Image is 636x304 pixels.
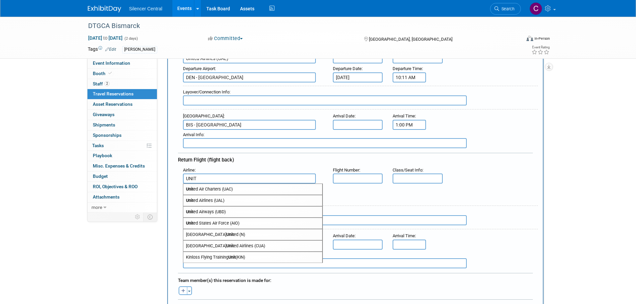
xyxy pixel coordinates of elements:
span: Sponsorships [93,132,122,138]
span: [GEOGRAPHIC_DATA] ed Airlines (CUA) [183,241,322,251]
span: ROI, Objectives & ROO [93,184,138,189]
div: Event Rating [532,46,550,49]
img: Cade Cox [529,2,542,15]
small: : [393,66,423,71]
div: Event Format [481,35,550,45]
strong: Unit [226,232,234,237]
span: ed States Air Force (AIO) [183,218,322,229]
small: : [183,89,230,94]
a: Misc. Expenses & Credits [87,161,157,171]
div: In-Person [534,36,550,41]
span: Playbook [93,153,112,158]
span: ed Air Charters (UAC) [183,184,322,195]
a: Event Information [87,58,157,68]
a: Staff2 [87,79,157,89]
span: Class/Seat Info [393,168,422,173]
img: ExhibitDay [88,6,121,12]
small: : [183,132,204,137]
a: Budget [87,172,157,182]
span: Arrival Date [333,233,355,238]
strong: Unit [186,198,193,203]
span: Shipments [93,122,115,127]
span: Kinloss Flying Training (KIN) [183,252,322,263]
div: [PERSON_NAME] [122,46,157,53]
span: ed Airways (UBD) [183,207,322,217]
span: Travel Reservations [93,91,134,96]
span: Return Flight (flight back) [178,157,234,163]
span: Misc. Expenses & Credits [93,163,145,169]
small: : [393,168,423,173]
small: : [393,113,416,118]
td: Toggle Event Tabs [143,213,157,221]
span: ed Airlines (UAL) [183,195,322,206]
span: Arrival Time [393,113,415,118]
body: Rich Text Area. Press ALT-0 for help. [4,3,345,10]
span: Departure Airport [183,66,215,71]
small: : [333,168,360,173]
img: Format-Inperson.png [526,36,533,41]
small: : [333,66,363,71]
td: Personalize Event Tab Strip [132,213,144,221]
span: [GEOGRAPHIC_DATA] ed (N) [183,229,322,240]
td: Tags [88,46,116,53]
span: [DATE] [DATE] [88,35,123,41]
button: Committed [206,35,245,42]
span: Departure Time [393,66,422,71]
span: to [102,35,109,41]
a: Playbook [87,151,157,161]
strong: Unit [226,243,234,248]
span: Booth [93,71,113,76]
span: Layover/Connection Info [183,89,229,94]
a: ROI, Objectives & ROO [87,182,157,192]
small: : [393,233,416,238]
span: more [91,205,102,210]
span: Attachments [93,194,120,200]
span: Departure Date [333,66,362,71]
span: [GEOGRAPHIC_DATA] [183,113,224,118]
strong: Unit [186,209,193,214]
a: Sponsorships [87,130,157,140]
span: Arrival Time [393,233,415,238]
a: Attachments [87,192,157,202]
a: Tasks [87,141,157,151]
span: Asset Reservations [93,101,133,107]
a: Asset Reservations [87,99,157,109]
span: Search [499,6,514,11]
small: : [333,113,356,118]
span: Staff [93,81,110,86]
a: Edit [105,47,116,52]
div: DTGCA Bismarck [86,20,511,32]
small: : [183,168,196,173]
a: more [87,203,157,213]
strong: Unit [228,255,236,260]
small: : [183,66,216,71]
span: 2 [104,81,110,86]
a: Search [490,3,521,15]
span: [GEOGRAPHIC_DATA], [GEOGRAPHIC_DATA] [369,37,452,42]
span: Budget [93,174,108,179]
div: Team member(s) this reservation is made for: [178,274,533,285]
span: (2 days) [124,36,138,41]
a: Shipments [87,120,157,130]
span: Flight Number [333,168,359,173]
span: Arrival Date [333,113,355,118]
span: Event Information [93,60,130,66]
a: Travel Reservations [87,89,157,99]
strong: Unit [186,221,193,226]
strong: Unit [186,187,193,192]
span: Tasks [92,143,104,148]
a: Booth [87,69,157,79]
a: Giveaways [87,110,157,120]
small: : [333,233,356,238]
small: : [183,113,225,118]
span: Arrival Info [183,132,203,137]
span: Airline [183,168,195,173]
span: Giveaways [93,112,115,117]
span: Silencer Central [129,6,163,11]
i: Booth reservation complete [109,71,112,75]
